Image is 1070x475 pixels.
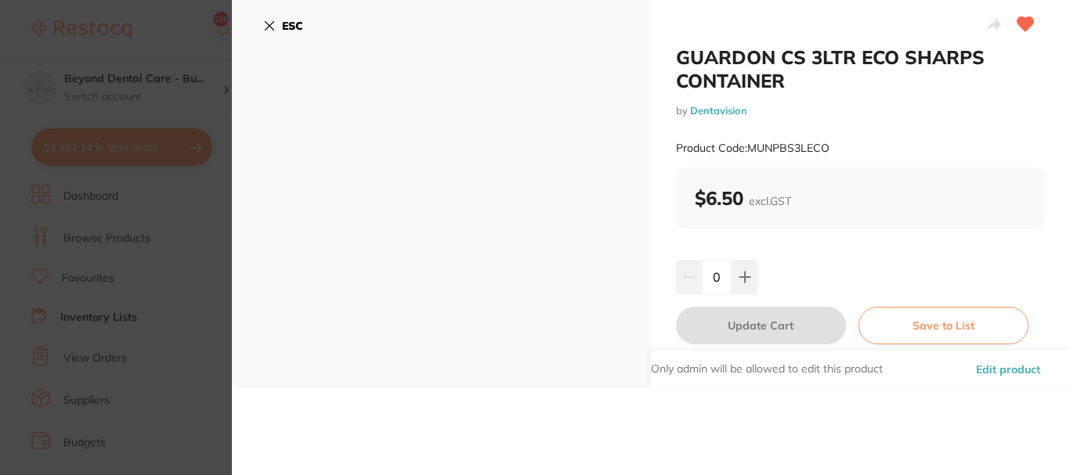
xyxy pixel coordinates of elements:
[651,362,883,377] p: Only admin will be allowed to edit this product
[690,104,747,117] a: Dentavision
[971,351,1045,388] button: Edit product
[263,13,303,39] button: ESC
[676,45,1045,92] h2: GUARDON CS 3LTR ECO SHARPS CONTAINER
[676,105,1045,117] small: by
[282,19,303,33] b: ESC
[859,307,1028,344] button: Save to List
[749,194,791,208] span: excl. GST
[695,186,791,210] b: $6.50
[676,142,830,155] small: Product Code: MUNPBS3LECO
[676,307,846,344] button: Update Cart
